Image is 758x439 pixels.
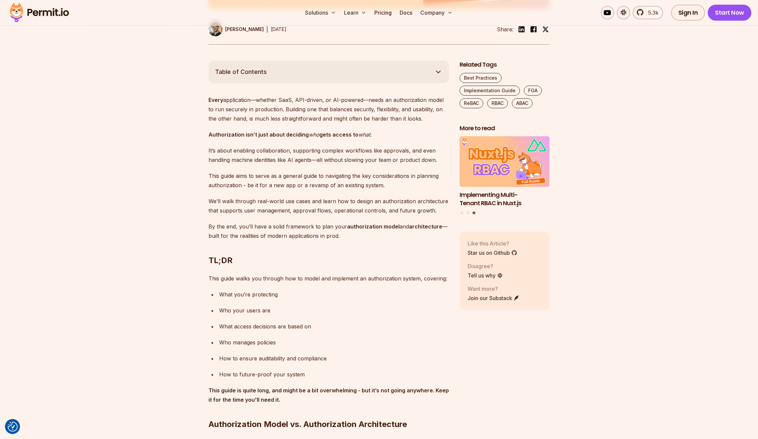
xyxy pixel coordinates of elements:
a: Implementation Guide [460,86,520,96]
p: It’s about enabling collaboration, supporting complex workflows like approvals, and even handling... [208,146,449,165]
button: Table of Contents [208,61,449,83]
button: Learn [341,6,369,19]
p: Want more? [468,285,520,293]
p: By the end, you’ll have a solid framework to plan your and —built for the realities of modern app... [208,222,449,240]
span: 5.3k [644,9,658,17]
div: How to future-proof your system [219,370,449,379]
h2: TL;DR [208,228,449,266]
button: Consent Preferences [8,422,18,432]
img: Daniel Bass [208,22,222,36]
button: Go to slide 3 [472,212,475,215]
a: Join our Substack [468,294,520,302]
li: 3 of 3 [460,136,550,207]
a: Tell us why [468,271,503,279]
p: application—whether SaaS, API-driven, or AI-powered—needs an authorization model to run securely ... [208,95,449,123]
p: We’ll walk through real-world use cases and learn how to design an authorization architecture tha... [208,197,449,215]
strong: Authorization isn’t just about deciding [208,131,309,138]
p: This guide walks you through how to model and implement an authorization system, covering: [208,274,449,283]
em: what [358,131,370,138]
a: FGA [524,86,542,96]
p: [PERSON_NAME] [225,26,264,33]
div: Who your users are [219,306,449,315]
h2: More to read [460,124,550,133]
button: Company [418,6,455,19]
div: What access decisions are based on [219,322,449,331]
a: Start Now [708,5,751,21]
div: What you’re protecting [219,290,449,299]
button: Solutions [302,6,339,19]
a: RBAC [487,98,508,108]
p: Like this Article? [468,239,517,247]
strong: This guide is quite long, and might be a bit overwhelming - but it’s not going anywhere. Keep it ... [208,387,449,403]
p: This guide aims to serve as a general guide to navigating the key considerations in planning auth... [208,171,449,190]
div: | [266,25,268,33]
img: linkedin [518,25,526,33]
a: Docs [397,6,415,19]
a: ReBAC [460,98,483,108]
a: Best Practices [460,73,502,83]
strong: Every [208,97,223,103]
p: Disagree? [468,262,503,270]
strong: Authorization Model vs. Authorization Architecture [208,419,407,429]
a: Pricing [372,6,394,19]
img: Permit logo [7,1,72,24]
img: facebook [530,25,538,33]
div: Who manages policies [219,338,449,347]
span: Table of Contents [215,67,267,77]
strong: architecture [409,223,442,230]
div: How to ensure auditability and compliance [219,354,449,363]
p: . [208,130,449,139]
img: twitter [542,26,549,33]
a: Star us on Github [468,249,517,257]
a: ABAC [512,98,533,108]
time: [DATE] [271,26,286,32]
div: Posts [460,136,550,215]
img: Revisit consent button [8,422,18,432]
img: Implementing Multi-Tenant RBAC in Nuxt.js [460,136,550,187]
strong: gets access to [319,131,358,138]
strong: authorization model [347,223,400,230]
button: Go to slide 1 [461,212,463,214]
a: Sign In [671,5,705,21]
h3: Implementing Multi-Tenant RBAC in Nuxt.js [460,191,550,208]
em: who [309,131,319,138]
h2: Related Tags [460,61,550,69]
a: 5.3k [633,6,663,19]
button: Go to slide 2 [467,212,469,214]
a: [PERSON_NAME] [208,22,264,36]
li: Share: [497,25,514,33]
